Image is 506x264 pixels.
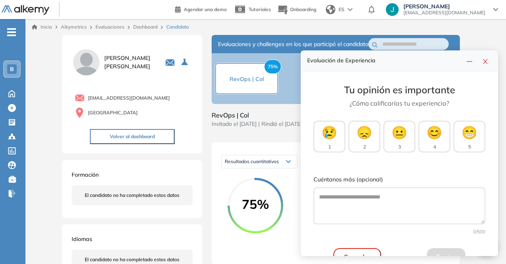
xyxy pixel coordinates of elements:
a: Agendar una demo [175,4,227,13]
img: world [326,5,335,14]
span: B [10,66,14,72]
a: Dashboard [133,24,158,30]
span: close [482,58,488,65]
span: Candidato [166,23,189,31]
span: 😐 [391,123,407,142]
span: RevOps | Col [230,75,264,83]
span: 😢 [321,123,337,142]
span: Evaluaciones y challenges en los que participó el candidato [218,40,368,48]
span: 😁 [461,123,477,142]
button: 😢1 [313,121,345,152]
span: [PERSON_NAME] [403,3,485,10]
span: El candidato no ha completado estos datos [85,192,179,199]
span: 75% [264,60,281,74]
label: Cuéntanos más (opcional) [313,175,485,184]
p: ¿Cómo calificarías tu experiencia? [313,98,485,108]
button: Volver al dashboard [90,129,175,144]
span: Invitado el [DATE] | Rindió el [DATE] [212,120,302,128]
a: Inicio [32,23,52,31]
button: 😊4 [418,121,450,152]
span: El candidato no ha completado estos datos [85,256,179,263]
span: RevOps | Col [212,110,302,120]
span: 3 [398,143,401,150]
h3: Tu opinión es importante [313,84,485,96]
button: 😐3 [383,121,415,152]
button: line [463,55,476,66]
span: 5 [468,143,471,150]
span: 4 [433,143,436,150]
span: Resultados cuantitativos [225,158,279,164]
button: 😁5 [453,121,485,152]
span: 2 [363,143,366,150]
span: 😞 [356,123,372,142]
span: [PERSON_NAME] [PERSON_NAME] [104,54,156,71]
span: Alkymetrics [61,24,87,30]
span: 75% [228,198,283,210]
img: PROFILE_MENU_LOGO_USER [72,48,101,77]
span: Idiomas [72,235,92,243]
span: ES [339,6,344,13]
span: Tutoriales [249,6,271,12]
span: Agendar una demo [184,6,227,12]
span: line [466,58,473,65]
span: 1 [328,143,331,150]
button: 😞2 [348,121,380,152]
i: - [7,31,16,33]
span: [EMAIL_ADDRESS][DOMAIN_NAME] [403,10,485,16]
a: Evaluaciones [95,24,125,30]
button: close [479,55,492,66]
button: Seleccione la evaluación activa [178,55,193,69]
img: Logo [2,5,49,15]
img: arrow [348,8,352,11]
span: [GEOGRAPHIC_DATA] [88,109,138,116]
span: Formación [72,171,99,178]
span: [EMAIL_ADDRESS][DOMAIN_NAME] [88,94,170,102]
span: 😊 [426,123,442,142]
button: Onboarding [277,1,316,18]
span: Onboarding [290,6,316,12]
h4: Evaluación de Experiencia [307,57,463,64]
div: 0 /500 [313,228,485,235]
